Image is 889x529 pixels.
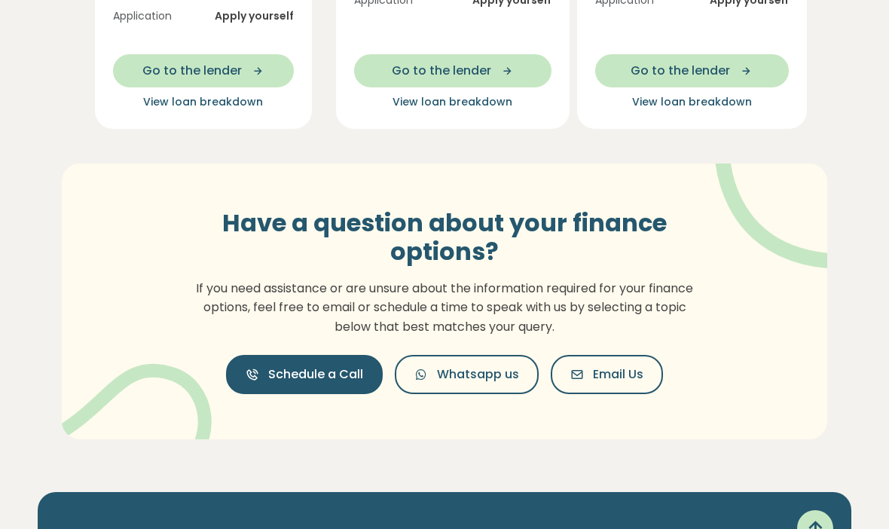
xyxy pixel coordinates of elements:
[142,62,242,80] span: Go to the lender
[393,94,512,109] span: View loan breakdown
[268,365,363,384] span: Schedule a Call
[437,365,519,384] span: Whatsapp us
[593,365,643,384] span: Email Us
[113,8,172,24] span: Application
[814,457,889,529] iframe: Chat Widget
[51,325,212,475] img: vector
[188,209,701,267] h3: Have a question about your finance options?
[113,54,294,87] button: Go to the lender
[676,122,872,269] img: vector
[395,355,539,394] button: Whatsapp us
[215,8,294,24] span: Apply yourself
[631,62,730,80] span: Go to the lender
[595,54,789,87] button: Go to the lender
[392,62,491,80] span: Go to the lender
[113,93,294,111] button: View loan breakdown
[226,355,383,394] button: Schedule a Call
[632,94,752,109] span: View loan breakdown
[551,355,663,394] button: Email Us
[354,54,551,87] button: Go to the lender
[354,93,551,111] button: View loan breakdown
[188,279,701,337] p: If you need assistance or are unsure about the information required for your finance options, fee...
[143,94,263,109] span: View loan breakdown
[595,93,789,111] button: View loan breakdown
